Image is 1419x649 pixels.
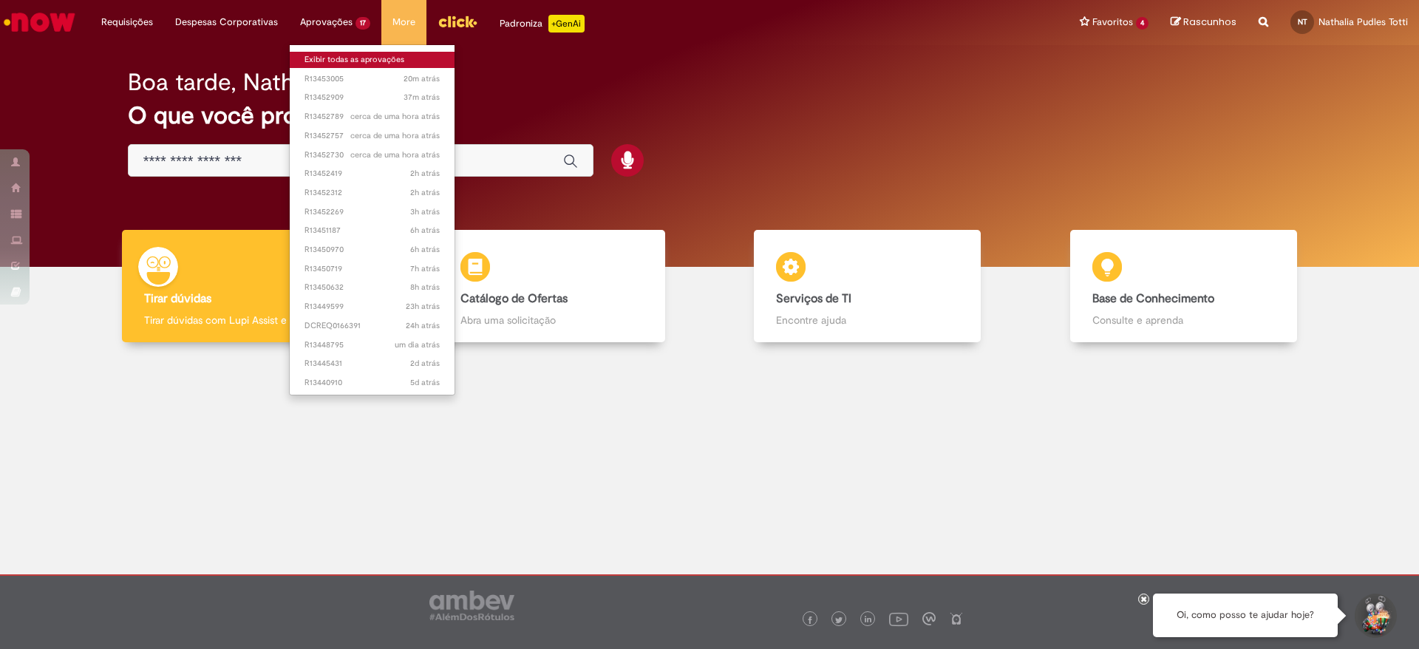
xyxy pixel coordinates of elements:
b: Base de Conhecimento [1092,291,1214,306]
span: R13445431 [304,358,440,370]
a: Aberto R13450632 : [290,279,455,296]
h2: Boa tarde, Nathalia [128,69,330,95]
span: cerca de uma hora atrás [350,130,440,141]
span: Rascunhos [1183,15,1236,29]
p: Tirar dúvidas com Lupi Assist e Gen Ai [144,313,327,327]
time: 26/08/2025 14:47:13 [395,339,440,350]
span: R13452269 [304,206,440,218]
span: 4 [1136,17,1149,30]
span: 20m atrás [404,73,440,84]
b: Tirar dúvidas [144,291,211,306]
span: 37m atrás [404,92,440,103]
span: 23h atrás [406,301,440,312]
span: 5d atrás [410,377,440,388]
button: Iniciar Conversa de Suporte [1352,594,1397,638]
h2: O que você procura hoje? [128,103,1292,129]
time: 27/08/2025 14:20:30 [350,149,440,160]
span: Despesas Corporativas [175,15,278,30]
img: logo_footer_workplace.png [922,612,936,625]
a: Tirar dúvidas Tirar dúvidas com Lupi Assist e Gen Ai [78,230,394,343]
img: logo_footer_facebook.png [806,616,814,624]
a: Aberto R13450719 : [290,261,455,277]
span: R13450632 [304,282,440,293]
a: Catálogo de Ofertas Abra uma solicitação [394,230,710,343]
a: Aberto R13453005 : [290,71,455,87]
time: 26/08/2025 16:37:26 [406,301,440,312]
a: Aberto R13452269 : [290,204,455,220]
span: R13452909 [304,92,440,103]
span: Nathalia Pudles Totti [1318,16,1408,28]
span: cerca de uma hora atrás [350,111,440,122]
time: 26/08/2025 15:54:04 [406,320,440,331]
time: 27/08/2025 14:49:45 [404,92,440,103]
span: R13451187 [304,225,440,237]
span: R13452757 [304,130,440,142]
a: Aberto R13452312 : [290,185,455,201]
a: Aberto R13452789 : [290,109,455,125]
a: Aberto R13452757 : [290,128,455,144]
a: Rascunhos [1171,16,1236,30]
span: um dia atrás [395,339,440,350]
span: 7h atrás [410,263,440,274]
time: 22/08/2025 16:46:30 [410,377,440,388]
b: Serviços de TI [776,291,851,306]
span: 6h atrás [410,225,440,236]
span: R13450970 [304,244,440,256]
img: logo_footer_ambev_rotulo_gray.png [429,591,514,620]
a: Aberto R13448795 : [290,337,455,353]
img: ServiceNow [1,7,78,37]
p: Consulte e aprenda [1092,313,1275,327]
p: +GenAi [548,15,585,33]
span: R13440910 [304,377,440,389]
time: 27/08/2025 13:25:30 [410,168,440,179]
time: 27/08/2025 09:48:07 [410,225,440,236]
span: R13450719 [304,263,440,275]
span: More [392,15,415,30]
span: R13452419 [304,168,440,180]
img: logo_footer_twitter.png [835,616,843,624]
span: 2h atrás [410,168,440,179]
a: Aberto R13450970 : [290,242,455,258]
time: 27/08/2025 12:45:57 [410,206,440,217]
span: 8h atrás [410,282,440,293]
b: Catálogo de Ofertas [460,291,568,306]
p: Encontre ajuda [776,313,959,327]
time: 27/08/2025 07:44:53 [410,282,440,293]
span: NT [1298,17,1307,27]
span: R13449599 [304,301,440,313]
span: cerca de uma hora atrás [350,149,440,160]
span: R13453005 [304,73,440,85]
time: 27/08/2025 12:59:42 [410,187,440,198]
span: 3h atrás [410,206,440,217]
span: R13452312 [304,187,440,199]
a: Aberto R13452730 : [290,147,455,163]
span: 17 [355,17,370,30]
time: 27/08/2025 09:20:17 [410,244,440,255]
span: 2h atrás [410,187,440,198]
span: Requisições [101,15,153,30]
time: 25/08/2025 16:28:28 [410,358,440,369]
span: Aprovações [300,15,353,30]
div: Padroniza [500,15,585,33]
span: 2d atrás [410,358,440,369]
a: Base de Conhecimento Consulte e aprenda [1026,230,1342,343]
span: DCREQ0166391 [304,320,440,332]
img: logo_footer_youtube.png [889,609,908,628]
time: 27/08/2025 15:06:56 [404,73,440,84]
p: Abra uma solicitação [460,313,643,327]
span: 24h atrás [406,320,440,331]
div: Oi, como posso te ajudar hoje? [1153,594,1338,637]
a: Aberto R13452909 : [290,89,455,106]
span: R13448795 [304,339,440,351]
a: Exibir todas as aprovações [290,52,455,68]
img: click_logo_yellow_360x200.png [438,10,477,33]
a: Aberto R13440910 : [290,375,455,391]
a: Aberto R13449599 : [290,299,455,315]
a: Aberto R13451187 : [290,222,455,239]
ul: Aprovações [289,44,455,395]
span: Favoritos [1092,15,1133,30]
img: logo_footer_linkedin.png [865,616,872,625]
a: Aberto R13452419 : [290,166,455,182]
span: R13452730 [304,149,440,161]
span: 6h atrás [410,244,440,255]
